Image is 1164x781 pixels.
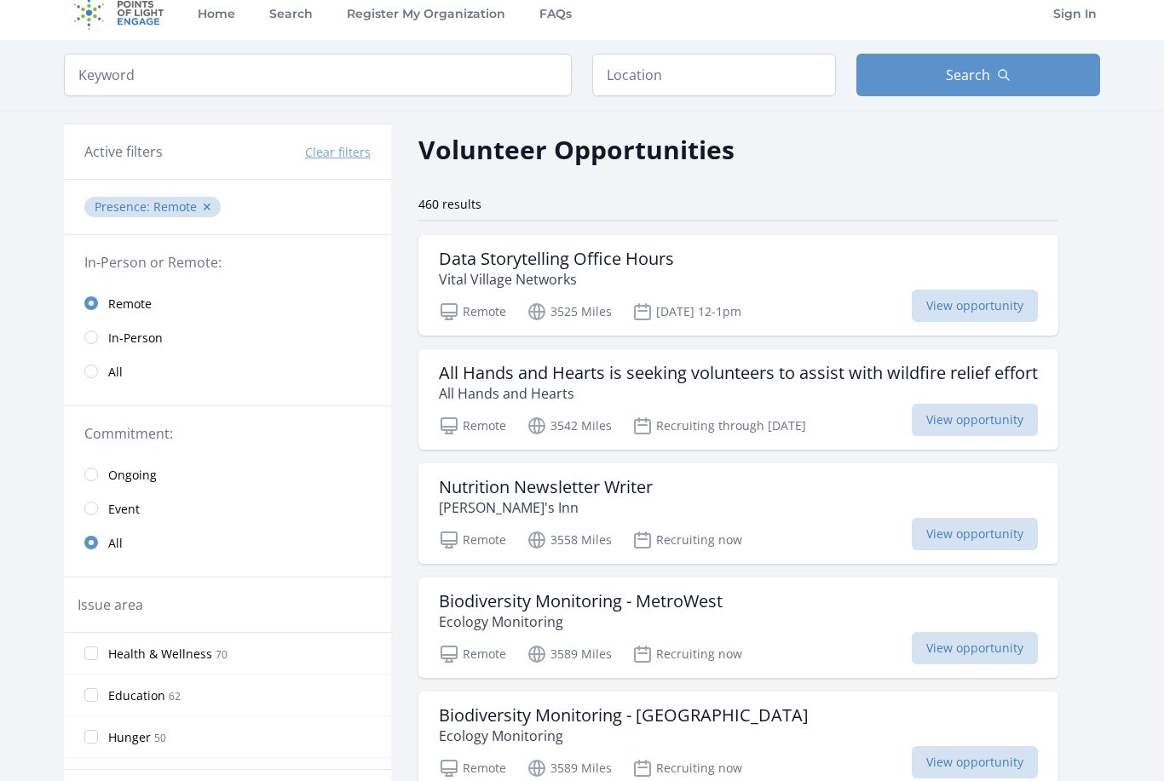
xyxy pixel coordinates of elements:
[84,252,371,273] legend: In-Person or Remote:
[439,363,1038,383] h3: All Hands and Hearts is seeking volunteers to assist with wildfire relief effort
[305,144,371,161] button: Clear filters
[84,730,98,744] input: Hunger 50
[418,235,1058,336] a: Data Storytelling Office Hours Vital Village Networks Remote 3525 Miles [DATE] 12-1pm View opport...
[856,54,1100,96] button: Search
[592,54,836,96] input: Location
[439,269,674,290] p: Vital Village Networks
[64,286,391,320] a: Remote
[108,501,140,518] span: Event
[632,416,806,436] p: Recruiting through [DATE]
[95,198,153,215] span: Presence :
[439,301,506,322] p: Remote
[632,530,742,550] p: Recruiting now
[108,467,157,484] span: Ongoing
[153,198,197,215] span: Remote
[632,758,742,778] p: Recruiting now
[527,758,612,778] p: 3589 Miles
[527,644,612,664] p: 3589 Miles
[418,196,481,212] span: 460 results
[527,530,612,550] p: 3558 Miles
[84,141,163,162] h3: Active filters
[418,349,1058,450] a: All Hands and Hearts is seeking volunteers to assist with wildfire relief effort All Hands and He...
[169,689,181,703] span: 62
[108,687,165,704] span: Education
[527,416,612,436] p: 3542 Miles
[946,65,990,85] span: Search
[108,646,212,663] span: Health & Wellness
[64,457,391,491] a: Ongoing
[912,290,1038,322] span: View opportunity
[439,726,809,746] p: Ecology Monitoring
[439,758,506,778] p: Remote
[418,577,1058,678] a: Biodiversity Monitoring - MetroWest Ecology Monitoring Remote 3589 Miles Recruiting now View oppo...
[912,404,1038,436] span: View opportunity
[439,383,1038,404] p: All Hands and Hearts
[64,491,391,525] a: Event
[108,364,123,381] span: All
[108,296,152,313] span: Remote
[439,477,653,497] h3: Nutrition Newsletter Writer
[216,647,228,662] span: 70
[632,644,742,664] p: Recruiting now
[418,130,735,169] h2: Volunteer Opportunities
[439,530,506,550] p: Remote
[912,746,1038,778] span: View opportunity
[418,463,1058,564] a: Nutrition Newsletter Writer [PERSON_NAME]'s Inn Remote 3558 Miles Recruiting now View opportunity
[439,497,653,518] p: [PERSON_NAME]'s Inn
[108,729,151,746] span: Hunger
[84,646,98,660] input: Health & Wellness 70
[439,591,723,612] h3: Biodiversity Monitoring - MetroWest
[154,731,166,745] span: 50
[202,198,212,215] button: ✕
[64,525,391,560] a: All
[64,320,391,354] a: In-Person
[84,423,371,444] legend: Commitment:
[439,612,723,632] p: Ecology Monitoring
[84,688,98,702] input: Education 62
[912,632,1038,664] span: View opportunity
[64,354,391,388] a: All
[439,644,506,664] p: Remote
[64,54,572,96] input: Keyword
[439,416,506,436] p: Remote
[78,594,143,615] legend: Issue area
[632,301,741,322] p: [DATE] 12-1pm
[108,535,123,552] span: All
[108,330,163,347] span: In-Person
[439,249,674,269] h3: Data Storytelling Office Hours
[912,518,1038,550] span: View opportunity
[439,705,809,726] h3: Biodiversity Monitoring - [GEOGRAPHIC_DATA]
[527,301,612,322] p: 3525 Miles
